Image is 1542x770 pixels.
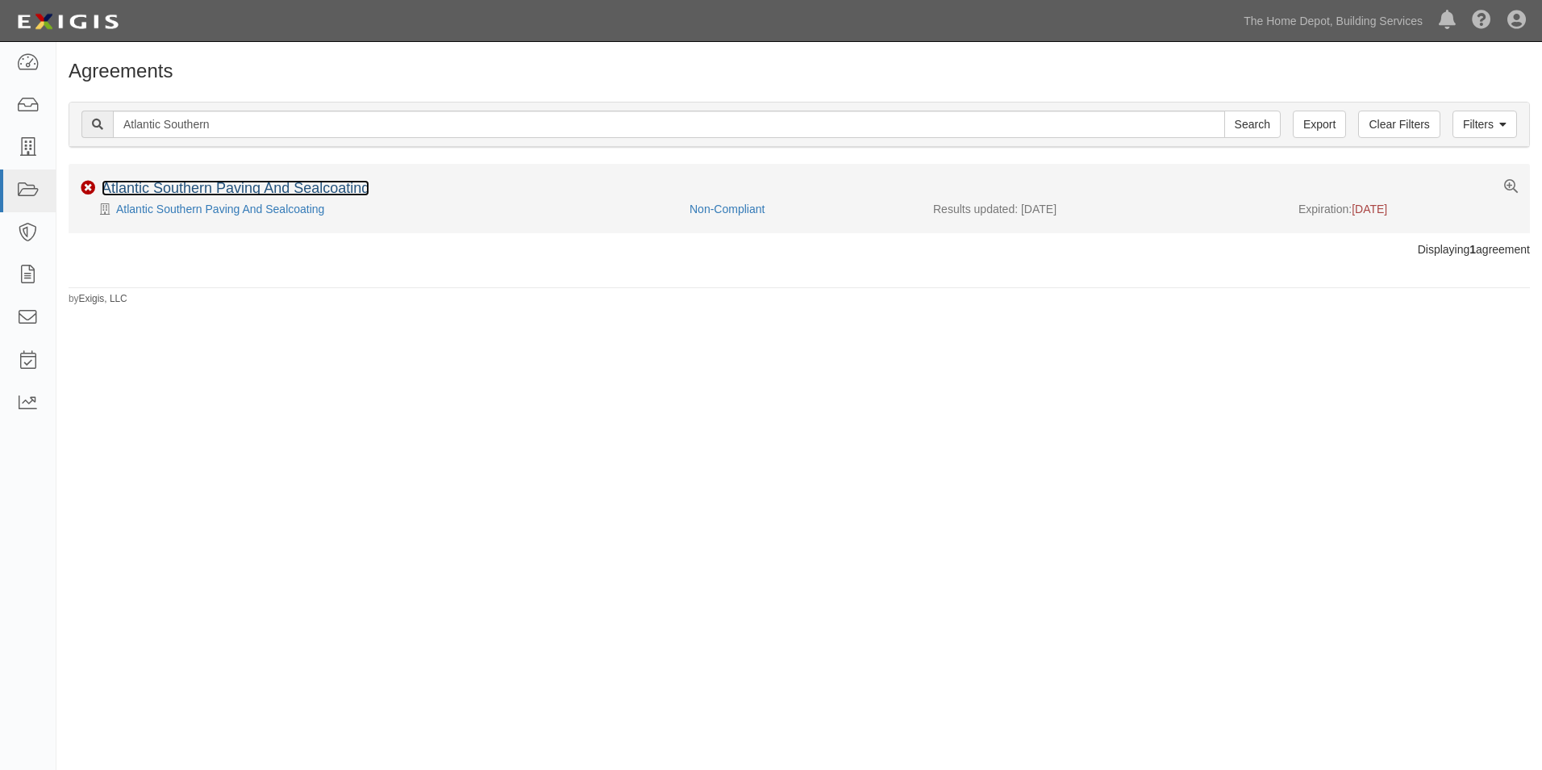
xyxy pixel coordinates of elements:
div: Displaying agreement [56,241,1542,257]
span: [DATE] [1352,203,1387,216]
input: Search [113,111,1225,138]
a: Clear Filters [1358,111,1440,138]
a: The Home Depot, Building Services [1236,5,1431,37]
img: logo-5460c22ac91f19d4615b14bd174203de0afe785f0fc80cf4dbbc73dc1793850b.png [12,7,123,36]
i: Help Center - Complianz [1472,11,1491,31]
a: Exigis, LLC [79,293,127,304]
a: Non-Compliant [690,203,765,216]
a: View results summary [1504,180,1518,195]
a: Filters [1452,111,1517,138]
a: Export [1293,111,1346,138]
i: Non-Compliant [81,181,95,195]
a: Atlantic Southern Paving And Sealcoating [116,203,324,216]
small: by [69,292,127,306]
h1: Agreements [69,61,1530,82]
div: Atlantic Southern Paving And Sealcoating [81,201,677,217]
a: Atlantic Southern Paving And Sealcoating [102,180,369,196]
b: 1 [1469,243,1476,256]
input: Search [1224,111,1281,138]
div: Expiration: [1298,201,1518,217]
div: Atlantic Southern Paving And Sealcoating [102,180,369,198]
div: Results updated: [DATE] [933,201,1274,217]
